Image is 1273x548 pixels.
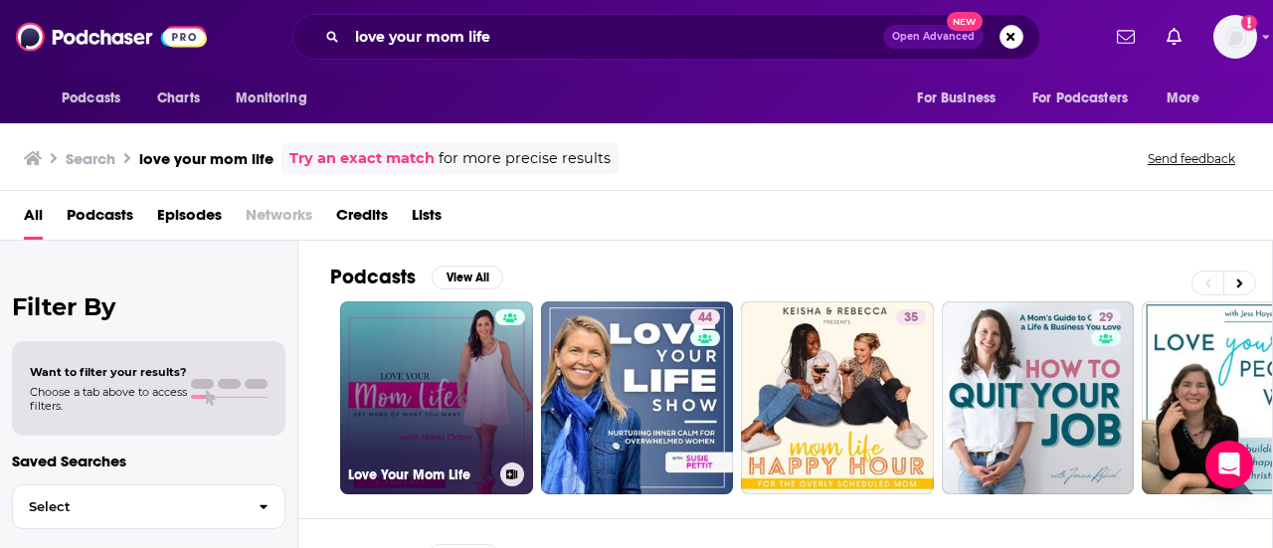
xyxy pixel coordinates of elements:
span: Want to filter your results? [30,365,187,379]
a: 29 [942,301,1135,494]
a: All [24,199,43,240]
span: 44 [698,308,712,328]
span: Charts [157,85,200,112]
span: Podcasts [62,85,120,112]
a: Episodes [157,199,222,240]
span: Logged in as megcassidy [1213,15,1257,59]
a: 44 [541,301,734,494]
svg: Add a profile image [1241,15,1257,31]
h3: Love Your Mom Life [348,466,492,483]
a: 44 [690,309,720,325]
h3: Search [66,149,115,168]
img: User Profile [1213,15,1257,59]
span: Open Advanced [892,32,975,42]
span: Monitoring [236,85,306,112]
span: For Podcasters [1032,85,1128,112]
a: Credits [336,199,388,240]
button: Select [12,484,285,529]
span: For Business [917,85,996,112]
a: Show notifications dropdown [1159,20,1189,54]
a: 35 [896,309,926,325]
button: open menu [1153,80,1225,117]
input: Search podcasts, credits, & more... [347,21,883,53]
a: Charts [144,80,212,117]
button: Send feedback [1142,150,1241,167]
button: open menu [48,80,146,117]
span: More [1167,85,1200,112]
a: Love Your Mom Life [340,301,533,494]
button: View All [432,266,503,289]
span: New [947,12,983,31]
span: Select [13,500,243,513]
button: Show profile menu [1213,15,1257,59]
a: Podcasts [67,199,133,240]
span: 35 [904,308,918,328]
button: Open AdvancedNew [883,25,984,49]
p: Saved Searches [12,452,285,470]
button: open menu [903,80,1020,117]
span: Networks [246,199,312,240]
a: Try an exact match [289,147,435,170]
div: Search podcasts, credits, & more... [292,14,1040,60]
span: 29 [1099,308,1113,328]
h2: Filter By [12,292,285,321]
button: open menu [222,80,332,117]
img: Podchaser - Follow, Share and Rate Podcasts [16,18,207,56]
a: Lists [412,199,442,240]
h2: Podcasts [330,265,416,289]
a: PodcastsView All [330,265,503,289]
div: Open Intercom Messenger [1205,441,1253,488]
h3: love your mom life [139,149,273,168]
span: Choose a tab above to access filters. [30,385,187,413]
a: 35 [741,301,934,494]
a: Show notifications dropdown [1109,20,1143,54]
button: open menu [1019,80,1157,117]
a: 29 [1091,309,1121,325]
span: for more precise results [439,147,611,170]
